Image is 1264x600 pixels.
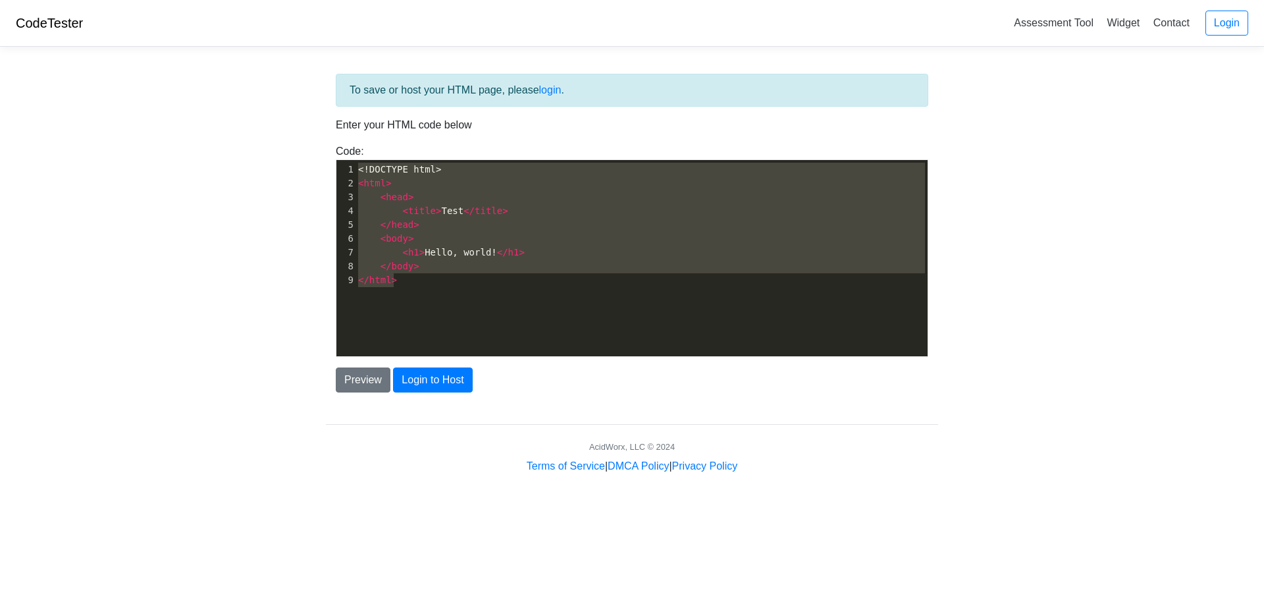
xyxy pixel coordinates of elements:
[336,232,355,246] div: 6
[326,144,938,357] div: Code:
[358,275,369,285] span: </
[539,84,562,95] a: login
[381,261,392,271] span: </
[336,246,355,259] div: 7
[336,259,355,273] div: 8
[336,368,390,393] button: Preview
[381,192,386,202] span: <
[402,247,408,258] span: <
[508,247,519,258] span: h1
[358,164,441,175] span: <!DOCTYPE html>
[392,219,414,230] span: head
[408,247,419,258] span: h1
[358,247,525,258] span: Hello, world!
[336,177,355,190] div: 2
[381,219,392,230] span: </
[589,441,675,453] div: AcidWorx, LLC © 2024
[1009,12,1099,34] a: Assessment Tool
[408,233,413,244] span: >
[358,178,363,188] span: <
[336,163,355,177] div: 1
[527,458,737,474] div: | |
[392,261,414,271] span: body
[336,117,928,133] p: Enter your HTML code below
[336,74,928,107] div: To save or host your HTML page, please .
[1148,12,1195,34] a: Contact
[381,233,386,244] span: <
[336,190,355,204] div: 3
[463,205,475,216] span: </
[336,218,355,232] div: 5
[413,261,419,271] span: >
[393,368,472,393] button: Login to Host
[475,205,502,216] span: title
[497,247,508,258] span: </
[436,205,441,216] span: >
[608,460,669,472] a: DMCA Policy
[363,178,386,188] span: html
[1205,11,1248,36] a: Login
[402,205,408,216] span: <
[386,233,408,244] span: body
[408,192,413,202] span: >
[408,205,436,216] span: title
[336,273,355,287] div: 9
[386,178,391,188] span: >
[419,247,425,258] span: >
[1101,12,1145,34] a: Widget
[392,275,397,285] span: >
[386,192,408,202] span: head
[369,275,392,285] span: html
[502,205,508,216] span: >
[336,204,355,218] div: 4
[672,460,738,472] a: Privacy Policy
[413,219,419,230] span: >
[16,16,83,30] a: CodeTester
[358,205,508,216] span: Test
[527,460,605,472] a: Terms of Service
[519,247,524,258] span: >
